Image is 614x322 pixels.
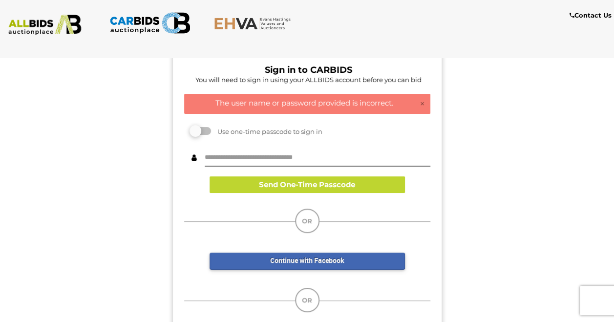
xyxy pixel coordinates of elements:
[295,209,319,233] div: OR
[214,17,295,30] img: EHVA.com.au
[190,99,425,107] h4: The user name or password provided is incorrect.
[570,11,612,19] b: Contact Us
[4,15,85,35] img: ALLBIDS.com.au
[295,288,319,312] div: OR
[420,99,425,109] a: ×
[570,10,614,21] a: Contact Us
[187,76,430,83] h5: You will need to sign in using your ALLBIDS account before you can bid
[212,128,322,135] span: Use one-time passcode to sign in
[210,176,405,193] button: Send One-Time Passcode
[109,10,191,36] img: CARBIDS.com.au
[265,64,352,75] b: Sign in to CARBIDS
[210,253,405,270] a: Continue with Facebook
